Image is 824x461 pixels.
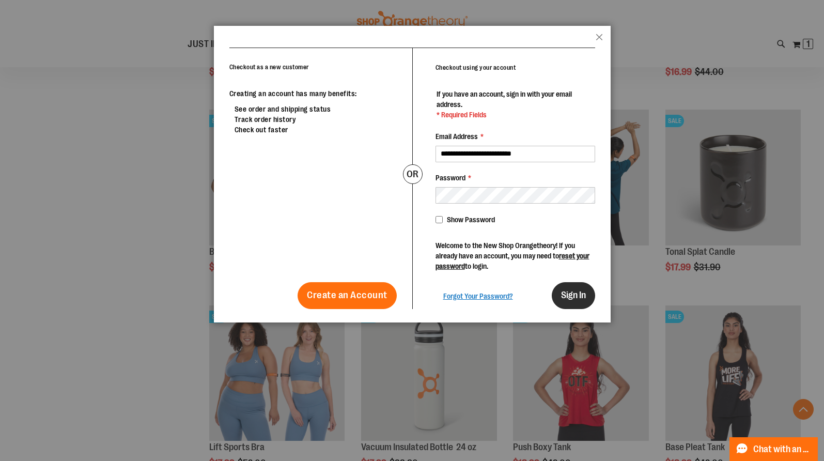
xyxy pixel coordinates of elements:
[437,110,594,120] span: * Required Fields
[307,289,387,301] span: Create an Account
[436,252,589,270] a: reset your password
[561,290,586,300] span: Sign In
[436,174,465,182] span: Password
[436,132,478,141] span: Email Address
[229,88,397,99] p: Creating an account has many benefits:
[443,292,513,300] span: Forgot Your Password?
[436,240,595,271] p: Welcome to the New Shop Orangetheory! If you already have an account, you may need to to login.
[437,90,572,109] span: If you have an account, sign in with your email address.
[235,104,397,114] li: See order and shipping status
[552,282,595,309] button: Sign In
[436,64,516,71] strong: Checkout using your account
[447,216,495,224] span: Show Password
[235,114,397,125] li: Track order history
[753,444,812,454] span: Chat with an Expert
[403,164,423,184] div: or
[229,64,309,71] strong: Checkout as a new customer
[298,282,397,309] a: Create an Account
[235,125,397,135] li: Check out faster
[729,437,818,461] button: Chat with an Expert
[443,291,513,301] a: Forgot Your Password?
